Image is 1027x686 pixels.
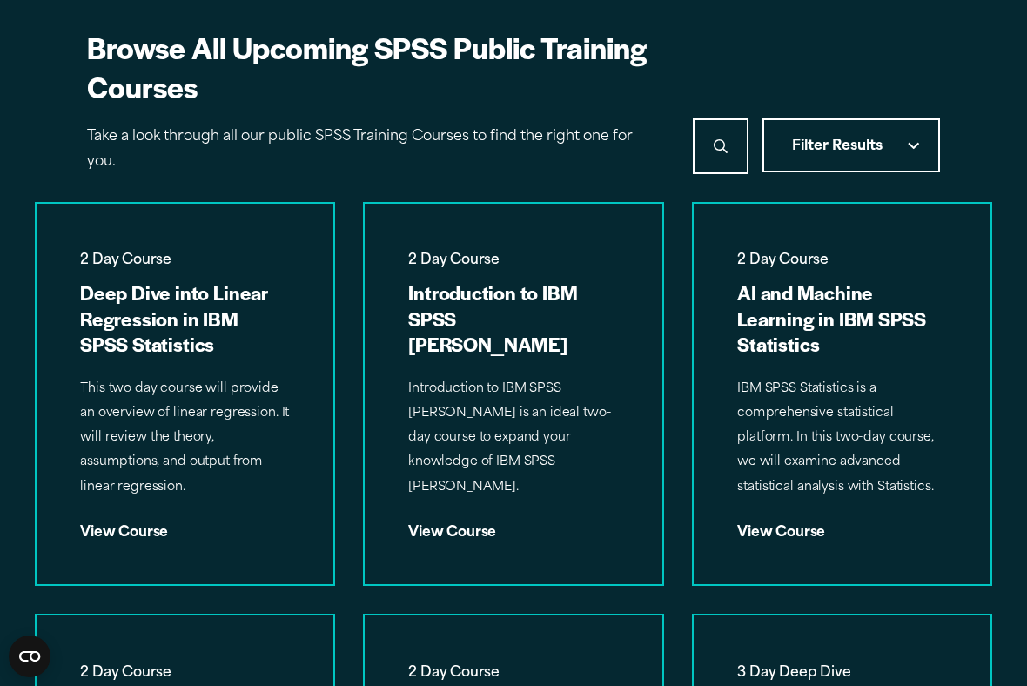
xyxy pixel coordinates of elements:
[37,204,333,584] a: 2 Day Course Deep Dive into Linear Regression in IBM SPSS Statistics This two day course will pro...
[409,377,619,500] p: Introduction to IBM SPSS [PERSON_NAME] is an ideal two-day course to expand your knowledge of IBM...
[80,248,290,277] span: 2 Day Course
[737,512,947,539] div: View Course
[87,124,651,175] p: Take a look through all our public SPSS Training Courses to find the right one for you.
[714,139,728,154] svg: Search icon
[80,512,290,539] div: View Course
[87,28,651,105] h2: Browse All Upcoming SPSS Public Training Courses
[737,377,947,500] p: IBM SPSS Statistics is a comprehensive statistical platform. In this two-day course, we will exam...
[908,142,919,150] svg: Checkmark selected
[737,281,947,358] h3: AI and Machine Learning in IBM SPSS Statistics
[693,118,748,174] button: Search icon Upward pointing chevron
[80,377,290,500] p: This two day course will provide an overview of linear regression. It will review the theory, ass...
[737,248,947,277] span: 2 Day Course
[9,636,50,677] button: Open CMP widget
[762,118,940,172] button: Filter Results Checkmark selected
[409,281,619,358] h3: Introduction to IBM SPSS [PERSON_NAME]
[409,248,619,277] span: 2 Day Course
[409,512,619,539] div: View Course
[792,139,883,153] span: Filter Results
[365,204,661,584] a: 2 Day Course Introduction to IBM SPSS [PERSON_NAME] Introduction to IBM SPSS [PERSON_NAME] is an ...
[694,204,990,584] a: 2 Day Course AI and Machine Learning in IBM SPSS Statistics IBM SPSS Statistics is a comprehensiv...
[80,281,290,358] h3: Deep Dive into Linear Regression in IBM SPSS Statistics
